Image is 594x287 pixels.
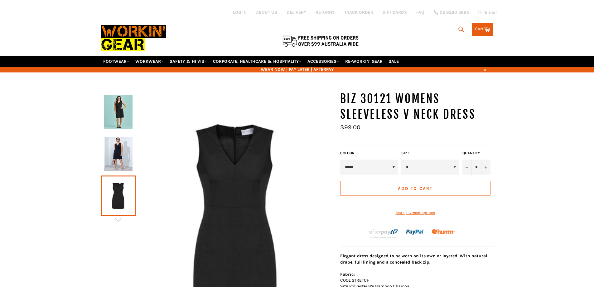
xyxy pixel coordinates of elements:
[401,151,459,156] label: Size
[167,56,210,67] a: SAFETY & HI VIS
[434,10,469,15] a: 02 6280 5885
[104,137,133,171] img: BIZ 30121 Womens Sleeveless V Neck Dress - Workin Gear
[133,56,166,67] a: WORKWEAR
[478,10,497,15] a: Email
[485,10,497,15] span: Email
[462,160,472,175] button: Reduce item quantity by one
[340,253,487,265] span: Elegant dress designed to be worn on its own or layered. With natural drape, full lining and a co...
[101,56,132,67] a: FOOTWEAR
[398,186,432,191] span: Add to Cart
[416,9,424,15] a: FAQ
[101,20,166,56] img: Workin Gear leaders in Workwear, Safety Boots, PPE, Uniforms. Australia's No.1 in Workwear
[340,210,490,215] a: More payment options
[344,9,373,15] a: TRACK ORDER
[340,181,490,196] button: Add to Cart
[305,56,342,67] a: ACCESSORIES
[340,124,360,131] span: $99.00
[210,56,304,67] a: CORPORATE, HEALTHCARE & HOSPITALITY
[406,223,424,241] img: paypal.png
[368,228,399,239] img: Afterpay-Logo-on-dark-bg_large.png
[343,56,385,67] a: RE-WORKIN' GEAR
[383,9,407,15] a: GIFT CARDS
[440,10,469,15] span: 02 6280 5885
[101,67,494,72] span: WEAR NOW | PAY LATER | AFTERPAY
[481,160,490,175] button: Increase item quantity by one
[340,91,494,122] h1: BIZ 30121 Womens Sleeveless V Neck Dress
[340,272,355,277] strong: Fabric:
[282,34,360,47] img: Flat $9.95 shipping Australia wide
[233,10,247,15] a: Log in
[256,9,277,15] a: ABOUT US
[316,9,335,15] a: RETURNS
[432,229,455,234] img: Humm_core_logo_RGB-01_300x60px_small_195d8312-4386-4de7-b182-0ef9b6303a37.png
[104,95,133,129] img: BIZ 30121 Womens Sleeveless V Neck Dress - Workin Gear
[386,56,401,67] a: SALE
[472,23,493,36] a: Cart
[462,151,490,156] label: Quantity
[340,151,398,156] label: COLOUR
[287,9,306,15] a: DELIVERY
